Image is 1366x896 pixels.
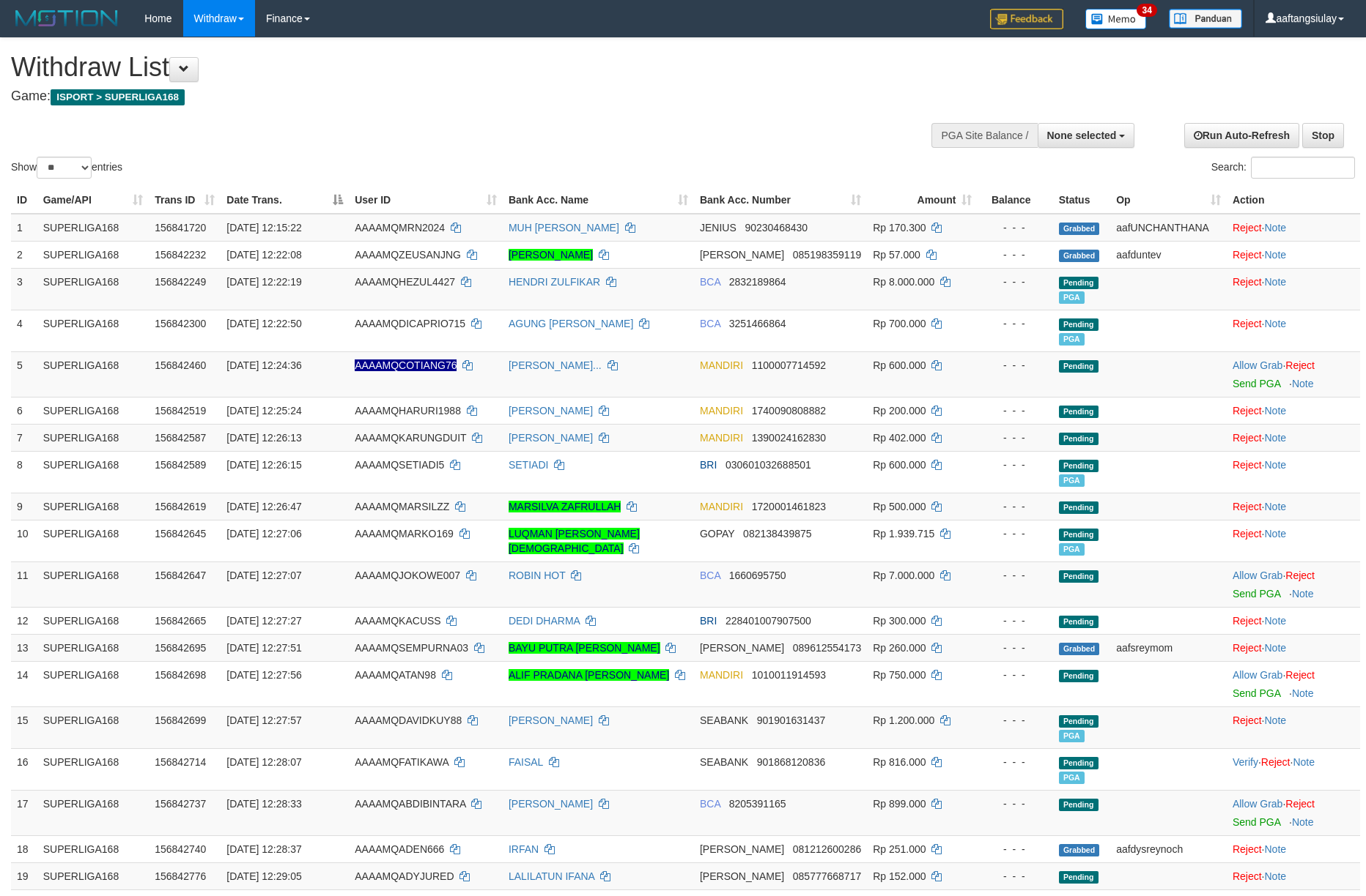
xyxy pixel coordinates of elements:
[11,661,37,706] td: 14
[1059,772,1085,784] span: Marked by aafsengchandara
[155,798,206,810] span: 156842737
[509,459,548,471] a: SETIADI
[11,790,37,835] td: 17
[1227,748,1360,790] td: · ·
[355,501,449,512] span: AAAAMQMARSILZZ
[226,405,301,417] span: [DATE] 12:25:24
[1233,276,1262,288] a: Reject
[155,615,206,627] span: 156842665
[509,276,600,288] a: HENDRI ZULFIKAR
[355,405,461,417] span: AAAAMQHARURI1988
[226,318,301,329] span: [DATE] 12:22:50
[1059,460,1099,472] span: Pending
[11,89,896,104] h4: Game:
[37,187,149,214] th: Game/API: activate to sort column ascending
[1261,756,1291,768] a: Reject
[752,405,826,417] span: Copy 1740090808882 to clipboard
[700,714,748,726] span: SEABANK
[155,432,206,444] span: 156842587
[11,53,896,82] h1: Withdraw List
[700,798,720,810] span: BCA
[873,405,926,417] span: Rp 200.000
[1059,333,1085,346] span: Marked by aafchhiseyha
[983,641,1046,655] div: - - -
[752,432,826,444] span: Copy 1390024162830 to clipboard
[37,493,149,520] td: SUPERLIGA168
[1233,714,1262,726] a: Reject
[1292,588,1314,600] a: Note
[793,249,861,261] span: Copy 085198359119 to clipboard
[37,790,149,835] td: SUPERLIGA168
[509,870,594,882] a: LALILATUN IFANA
[1265,843,1287,855] a: Note
[509,359,602,371] a: [PERSON_NAME]...
[11,520,37,561] td: 10
[700,756,748,768] span: SEABANK
[1233,378,1280,389] a: Send PGA
[1059,543,1085,556] span: Marked by aafchhiseyha
[1227,493,1360,520] td: ·
[37,634,149,661] td: SUPERLIGA168
[226,359,301,371] span: [DATE] 12:24:36
[694,187,867,214] th: Bank Acc. Number: activate to sort column ascending
[355,359,457,371] span: Nama rekening ada tanda titik/strip, harap diedit
[1265,318,1287,329] a: Note
[1265,432,1287,444] a: Note
[1292,816,1314,828] a: Note
[1110,835,1227,862] td: aafdysreynoch
[1227,351,1360,397] td: ·
[226,615,301,627] span: [DATE] 12:27:27
[509,501,621,512] a: MARSILVA ZAFRULLAH
[983,568,1046,583] div: - - -
[11,187,37,214] th: ID
[1059,223,1100,235] span: Grabbed
[983,358,1046,373] div: - - -
[1233,816,1280,828] a: Send PGA
[509,528,640,554] a: LUQMAN [PERSON_NAME][DEMOGRAPHIC_DATA]
[509,318,633,329] a: AGUNG [PERSON_NAME]
[355,432,466,444] span: AAAAMQKARUNGDUIT
[983,755,1046,769] div: - - -
[1233,528,1262,540] a: Reject
[1059,757,1099,769] span: Pending
[155,570,206,581] span: 156842647
[11,268,37,310] td: 3
[11,493,37,520] td: 9
[509,798,593,810] a: [PERSON_NAME]
[226,669,301,681] span: [DATE] 12:27:56
[1059,250,1100,262] span: Grabbed
[355,459,444,471] span: AAAAMQSETIADI5
[11,241,37,268] td: 2
[1227,268,1360,310] td: ·
[37,397,149,424] td: SUPERLIGA168
[1233,318,1262,329] a: Reject
[743,528,811,540] span: Copy 082138439875 to clipboard
[873,249,920,261] span: Rp 57.000
[355,528,454,540] span: AAAAMQMARKO169
[1227,397,1360,424] td: ·
[155,359,206,371] span: 156842460
[226,756,301,768] span: [DATE] 12:28:07
[37,157,92,179] select: Showentries
[11,397,37,424] td: 6
[355,642,468,654] span: AAAAMQSEMPURNA03
[11,451,37,493] td: 8
[700,459,717,471] span: BRI
[1227,790,1360,835] td: ·
[983,403,1046,418] div: - - -
[1265,249,1287,261] a: Note
[1085,9,1147,29] img: Button%20Memo.svg
[1251,157,1355,179] input: Search:
[1233,249,1262,261] a: Reject
[1233,359,1285,371] span: ·
[1227,634,1360,661] td: ·
[1292,687,1314,699] a: Note
[1265,501,1287,512] a: Note
[1059,360,1099,373] span: Pending
[509,843,539,855] a: IRFAN
[11,748,37,790] td: 16
[1227,661,1360,706] td: ·
[509,669,669,681] a: ALIF PRADANA [PERSON_NAME]
[1233,798,1282,810] a: Allow Grab
[1110,634,1227,661] td: aafsreymom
